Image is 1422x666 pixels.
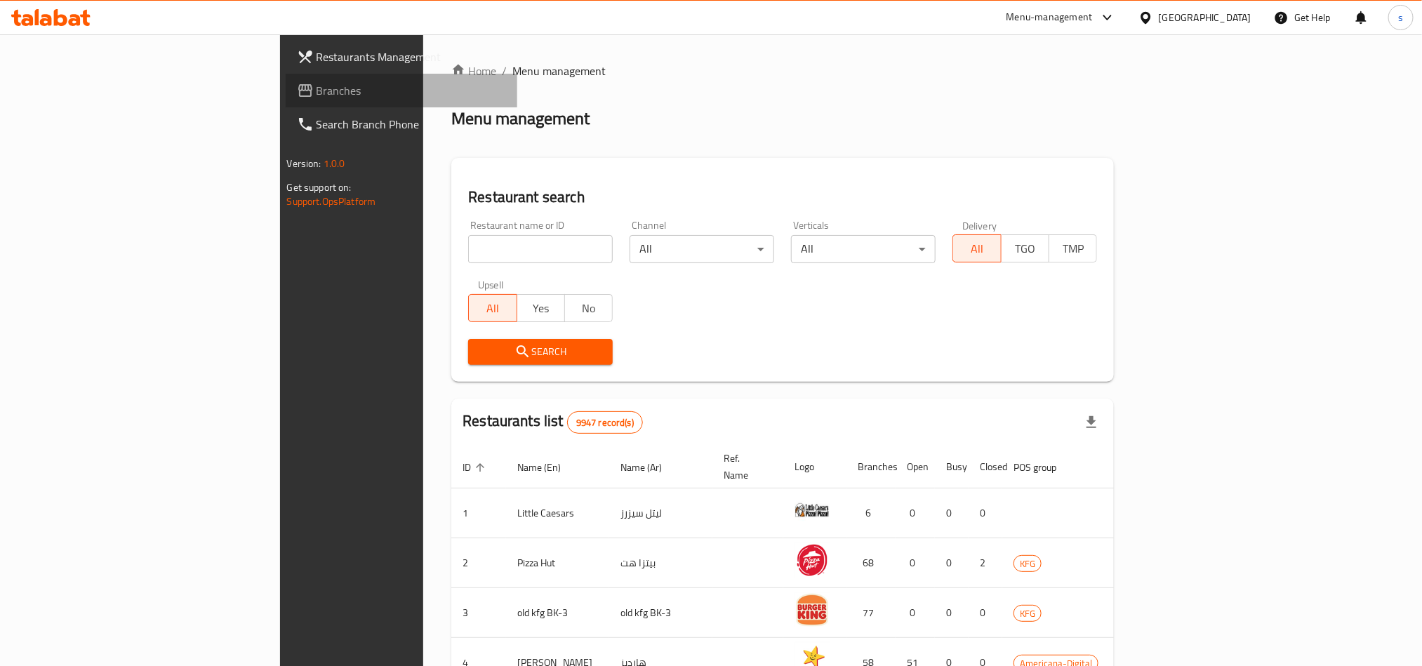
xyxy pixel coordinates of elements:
[1398,10,1403,25] span: s
[317,82,506,99] span: Branches
[1049,234,1097,262] button: TMP
[935,588,969,638] td: 0
[564,294,613,322] button: No
[1014,459,1075,476] span: POS group
[969,538,1002,588] td: 2
[468,235,613,263] input: Search for restaurant name or ID..
[795,592,830,627] img: old kfg BK-3
[969,488,1002,538] td: 0
[479,343,602,361] span: Search
[523,298,559,319] span: Yes
[317,48,506,65] span: Restaurants Management
[935,488,969,538] td: 0
[724,450,766,484] span: Ref. Name
[317,116,506,133] span: Search Branch Phone
[463,459,489,476] span: ID
[630,235,774,263] div: All
[286,40,517,74] a: Restaurants Management
[1001,234,1049,262] button: TGO
[324,154,345,173] span: 1.0.0
[959,239,995,259] span: All
[609,538,712,588] td: بيتزا هت
[962,220,997,230] label: Delivery
[935,446,969,488] th: Busy
[1159,10,1251,25] div: [GEOGRAPHIC_DATA]
[846,588,896,638] td: 77
[451,107,590,130] h2: Menu management
[609,588,712,638] td: old kfg BK-3
[517,294,565,322] button: Yes
[451,62,1114,79] nav: breadcrumb
[287,154,321,173] span: Version:
[896,446,935,488] th: Open
[795,542,830,578] img: Pizza Hut
[969,446,1002,488] th: Closed
[846,488,896,538] td: 6
[463,411,643,434] h2: Restaurants list
[1006,9,1093,26] div: Menu-management
[609,488,712,538] td: ليتل سيزرز
[286,107,517,141] a: Search Branch Phone
[896,488,935,538] td: 0
[287,178,352,197] span: Get support on:
[846,446,896,488] th: Branches
[287,192,376,211] a: Support.OpsPlatform
[795,493,830,528] img: Little Caesars
[846,538,896,588] td: 68
[783,446,846,488] th: Logo
[1014,556,1041,572] span: KFG
[567,411,643,434] div: Total records count
[286,74,517,107] a: Branches
[478,280,504,290] label: Upsell
[474,298,511,319] span: All
[1055,239,1091,259] span: TMP
[468,187,1097,208] h2: Restaurant search
[506,488,609,538] td: Little Caesars
[517,459,579,476] span: Name (En)
[969,588,1002,638] td: 0
[935,538,969,588] td: 0
[1075,406,1108,439] div: Export file
[1007,239,1044,259] span: TGO
[571,298,607,319] span: No
[468,339,613,365] button: Search
[896,538,935,588] td: 0
[468,294,517,322] button: All
[1014,606,1041,622] span: KFG
[506,538,609,588] td: Pizza Hut
[791,235,936,263] div: All
[506,588,609,638] td: old kfg BK-3
[568,416,642,429] span: 9947 record(s)
[620,459,680,476] span: Name (Ar)
[512,62,606,79] span: Menu management
[896,588,935,638] td: 0
[952,234,1001,262] button: All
